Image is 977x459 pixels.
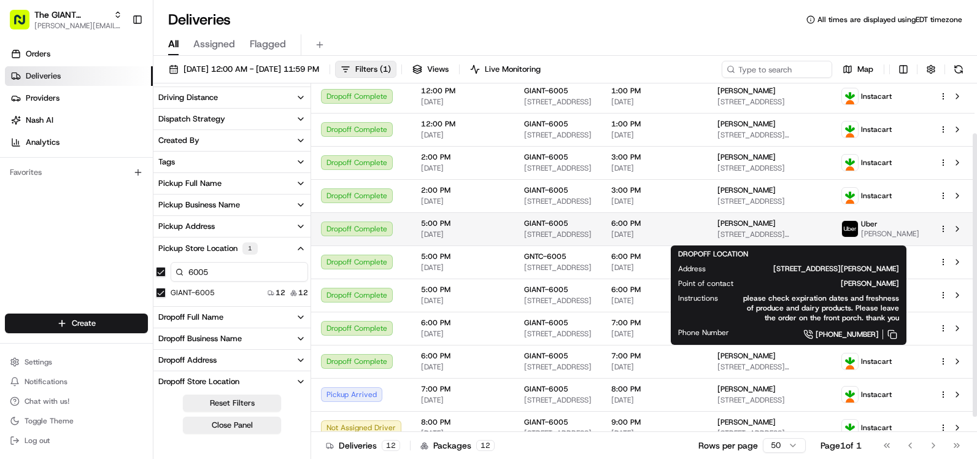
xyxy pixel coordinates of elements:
[717,428,822,438] span: [STREET_ADDRESS][PERSON_NAME]
[193,37,235,52] span: Assigned
[242,242,258,255] div: 1
[678,328,729,337] span: Phone Number
[421,163,504,173] span: [DATE]
[611,329,698,339] span: [DATE]
[611,130,698,140] span: [DATE]
[611,252,698,261] span: 6:00 PM
[524,351,568,361] span: GIANT-6005
[153,350,311,371] button: Dropoff Address
[153,328,311,349] button: Dropoff Business Name
[158,92,218,103] div: Driving Distance
[842,88,858,104] img: profile_instacart_ahold_partner.png
[5,5,127,34] button: The GIANT Company[PERSON_NAME][EMAIL_ADDRESS][PERSON_NAME][DOMAIN_NAME]
[163,61,325,78] button: [DATE] 12:00 AM - [DATE] 11:59 PM
[678,293,718,303] span: Instructions
[26,48,50,60] span: Orders
[722,61,832,78] input: Type to search
[861,91,892,101] span: Instacart
[183,395,281,412] button: Reset Filters
[25,396,69,406] span: Chat with us!
[5,412,148,430] button: Toggle Theme
[611,196,698,206] span: [DATE]
[717,185,776,195] span: [PERSON_NAME]
[5,44,153,64] a: Orders
[749,328,899,341] a: [PHONE_NUMBER]
[158,178,222,189] div: Pickup Full Name
[717,130,822,140] span: [STREET_ADDRESS][PERSON_NAME]
[524,119,568,129] span: GIANT-6005
[421,285,504,295] span: 5:00 PM
[816,330,879,339] span: [PHONE_NUMBER]
[421,395,504,405] span: [DATE]
[32,79,203,92] input: Clear
[5,66,153,86] a: Deliveries
[12,117,34,139] img: 1736555255976-a54dd68f-1ca7-489b-9aae-adbdc363a1c4
[26,115,53,126] span: Nash AI
[861,423,892,433] span: Instacart
[171,262,308,282] input: Pickup Store Location
[817,15,962,25] span: All times are displayed using EDT timezone
[421,362,504,372] span: [DATE]
[87,207,149,217] a: Powered byPylon
[158,156,175,168] div: Tags
[611,362,698,372] span: [DATE]
[153,109,311,129] button: Dispatch Strategy
[104,179,114,189] div: 💻
[678,279,733,288] span: Point of contact
[524,185,568,195] span: GIANT-6005
[7,173,99,195] a: 📗Knowledge Base
[524,218,568,228] span: GIANT-6005
[842,155,858,171] img: profile_instacart_ahold_partner.png
[5,373,148,390] button: Notifications
[421,229,504,239] span: [DATE]
[821,439,862,452] div: Page 1 of 1
[717,351,776,361] span: [PERSON_NAME]
[524,130,592,140] span: [STREET_ADDRESS]
[421,351,504,361] span: 6:00 PM
[861,125,892,134] span: Instacart
[116,178,197,190] span: API Documentation
[861,229,919,239] span: [PERSON_NAME]
[524,152,568,162] span: GIANT-6005
[326,439,400,452] div: Deliveries
[34,21,122,31] span: [PERSON_NAME][EMAIL_ADDRESS][PERSON_NAME][DOMAIN_NAME]
[611,395,698,405] span: [DATE]
[421,296,504,306] span: [DATE]
[842,420,858,436] img: profile_instacart_ahold_partner.png
[158,135,199,146] div: Created By
[698,439,758,452] p: Rows per page
[153,130,311,151] button: Created By
[12,179,22,189] div: 📗
[611,152,698,162] span: 3:00 PM
[5,314,148,333] button: Create
[5,353,148,371] button: Settings
[611,97,698,107] span: [DATE]
[524,384,568,394] span: GIANT-6005
[524,86,568,96] span: GIANT-6005
[99,173,202,195] a: 💻API Documentation
[465,61,546,78] button: Live Monitoring
[5,110,153,130] a: Nash AI
[421,185,504,195] span: 2:00 PM
[209,121,223,136] button: Start new chat
[717,362,822,372] span: [STREET_ADDRESS][PERSON_NAME]
[42,117,201,129] div: Start new chat
[611,185,698,195] span: 3:00 PM
[158,221,215,232] div: Pickup Address
[421,97,504,107] span: [DATE]
[717,229,822,239] span: [STREET_ADDRESS][PERSON_NAME]
[611,285,698,295] span: 6:00 PM
[842,387,858,403] img: profile_instacart_ahold_partner.png
[611,218,698,228] span: 6:00 PM
[725,264,899,274] span: [STREET_ADDRESS][PERSON_NAME]
[153,173,311,194] button: Pickup Full Name
[153,216,311,237] button: Pickup Address
[153,152,311,172] button: Tags
[171,288,215,298] label: GIANT-6005
[611,417,698,427] span: 9:00 PM
[421,86,504,96] span: 12:00 PM
[12,12,37,37] img: Nash
[476,440,495,451] div: 12
[153,87,311,108] button: Driving Distance
[5,88,153,108] a: Providers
